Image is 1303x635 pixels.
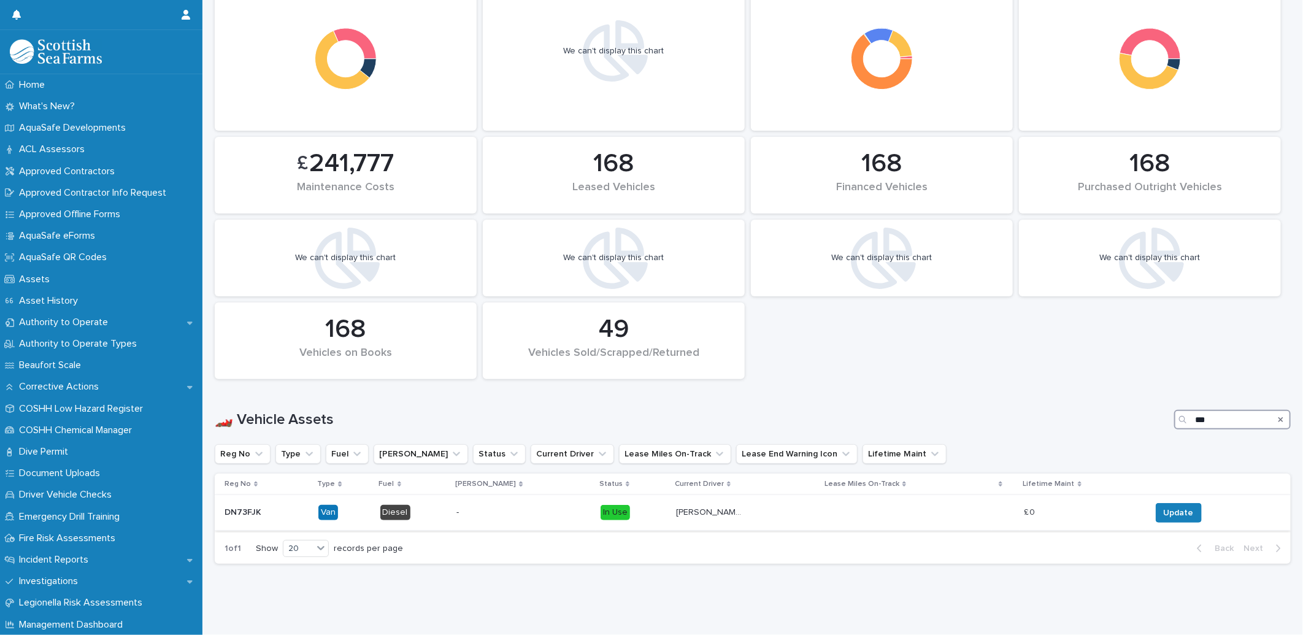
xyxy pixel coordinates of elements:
p: Management Dashboard [14,619,133,631]
div: Vehicles on Books [236,347,456,372]
p: - [456,507,525,518]
p: Fire Risk Assessments [14,533,125,544]
div: We can't display this chart [832,253,932,263]
h1: 🏎️ Vehicle Assets [215,411,1169,429]
p: Authority to Operate [14,317,118,328]
p: Beaufort Scale [14,360,91,371]
p: Document Uploads [14,468,110,479]
p: Dive Permit [14,446,78,458]
p: AquaSafe eForms [14,230,105,242]
span: £ [298,152,309,175]
p: Craig Robertson, Michael Ruddick [676,505,747,518]
p: Approved Contractor Info Request [14,187,176,199]
button: Lightfoot [374,444,468,464]
div: We can't display this chart [564,46,664,56]
div: 168 [1040,148,1260,179]
button: Status [473,444,526,464]
p: Approved Contractors [14,166,125,177]
div: 20 [283,542,313,555]
p: AquaSafe Developments [14,122,136,134]
p: Investigations [14,575,88,587]
button: Type [275,444,321,464]
p: DN73FJK [225,505,264,518]
p: Driver Vehicle Checks [14,489,121,501]
p: Emergency Drill Training [14,511,129,523]
p: Status [599,477,623,491]
button: Back [1187,543,1239,554]
p: Asset History [14,295,88,307]
p: COSHH Low Hazard Register [14,403,153,415]
button: Lease End Warning Icon [736,444,858,464]
div: Purchased Outright Vehicles [1040,181,1260,207]
p: 1 of 1 [215,534,251,564]
button: Fuel [326,444,369,464]
p: Incident Reports [14,554,98,566]
div: Vehicles Sold/Scrapped/Returned [504,347,724,372]
p: [PERSON_NAME] [455,477,516,491]
div: Diesel [380,505,410,520]
p: ACL Assessors [14,144,94,155]
div: 168 [772,148,992,179]
p: records per page [334,544,403,554]
div: 49 [504,314,724,345]
p: Authority to Operate Types [14,338,147,350]
p: Lease Miles On-Track [824,477,899,491]
div: Financed Vehicles [772,181,992,207]
p: Legionella Risk Assessments [14,597,152,609]
p: Corrective Actions [14,381,109,393]
div: 168 [236,314,456,345]
img: bPIBxiqnSb2ggTQWdOVV [10,39,102,64]
div: We can't display this chart [296,253,396,263]
div: Van [318,505,338,520]
span: Back [1207,544,1234,553]
p: Reg No [225,477,251,491]
p: Current Driver [675,477,724,491]
p: What's New? [14,101,85,112]
div: In Use [601,505,630,520]
button: Lease Miles On-Track [619,444,731,464]
p: AquaSafe QR Codes [14,252,117,263]
div: We can't display this chart [564,253,664,263]
p: Type [317,477,335,491]
span: Next [1243,544,1270,553]
div: Leased Vehicles [504,181,724,207]
div: 168 [504,148,724,179]
p: Assets [14,274,60,285]
input: Search [1174,410,1291,429]
div: Maintenance Costs [236,181,456,207]
button: Reg No [215,444,271,464]
button: Lifetime Maint [863,444,947,464]
p: Show [256,544,278,554]
p: Approved Offline Forms [14,209,130,220]
button: Current Driver [531,444,614,464]
tr: DN73FJKDN73FJK VanDiesel-In Use[PERSON_NAME], [PERSON_NAME][PERSON_NAME], [PERSON_NAME] £ 0£ 0 Up... [215,495,1291,531]
p: £ 0 [1024,505,1038,518]
span: Update [1164,507,1194,519]
div: We can't display this chart [1100,253,1201,263]
p: COSHH Chemical Manager [14,425,142,436]
span: 241,777 [310,148,394,179]
p: Lifetime Maint [1023,477,1075,491]
p: Fuel [379,477,394,491]
button: Next [1239,543,1291,554]
p: Home [14,79,55,91]
button: Update [1156,503,1202,523]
